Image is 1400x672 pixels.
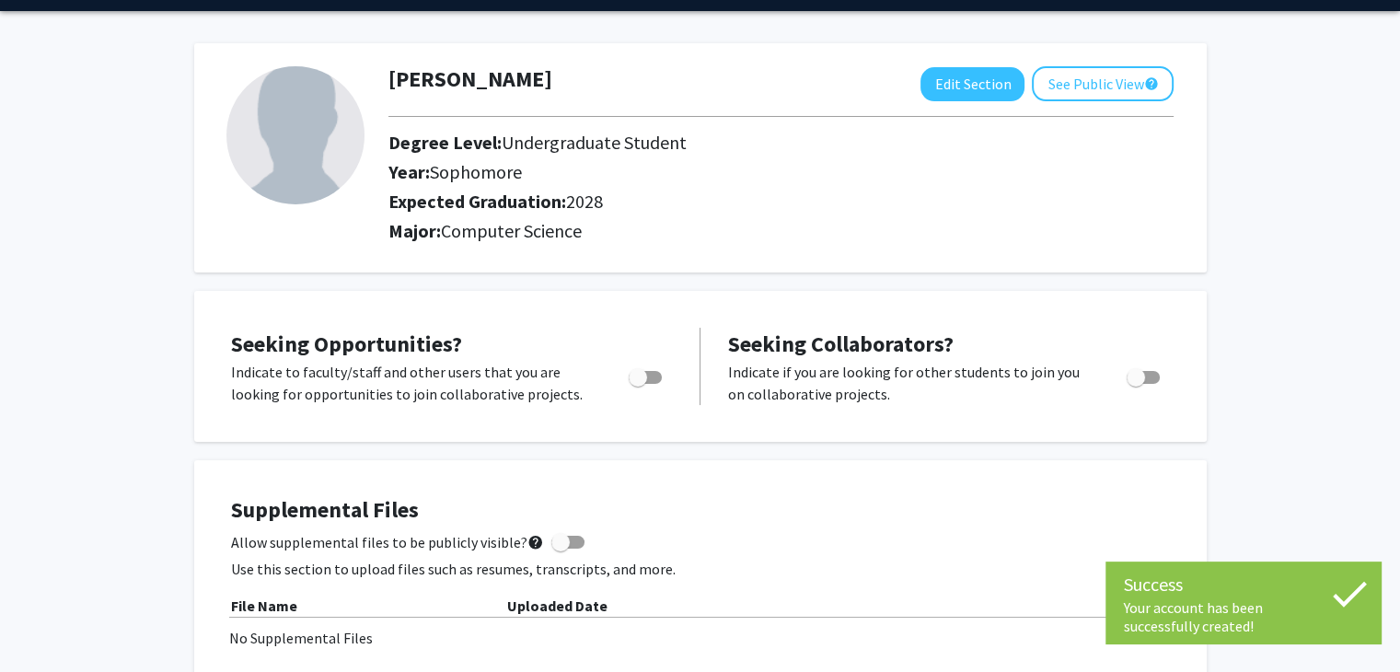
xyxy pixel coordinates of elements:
button: See Public View [1032,66,1174,101]
mat-icon: help [527,531,544,553]
h2: Major: [388,220,1174,242]
span: Computer Science [441,219,582,242]
img: Profile Picture [226,66,364,204]
span: 2028 [566,190,603,213]
iframe: Chat [14,589,78,658]
p: Indicate if you are looking for other students to join you on collaborative projects. [728,361,1092,405]
span: Allow supplemental files to be publicly visible? [231,531,544,553]
span: Undergraduate Student [502,131,687,154]
p: Use this section to upload files such as resumes, transcripts, and more. [231,558,1170,580]
h2: Year: [388,161,1090,183]
b: Uploaded Date [507,597,607,615]
h2: Degree Level: [388,132,1090,154]
p: Indicate to faculty/staff and other users that you are looking for opportunities to join collabor... [231,361,594,405]
b: File Name [231,597,297,615]
div: No Supplemental Files [229,627,1172,649]
mat-icon: help [1143,73,1158,95]
button: Edit Section [920,67,1024,101]
div: Success [1124,571,1363,598]
h2: Expected Graduation: [388,191,1090,213]
span: Seeking Collaborators? [728,330,954,358]
div: Toggle [621,361,672,388]
h4: Supplemental Files [231,497,1170,524]
h1: [PERSON_NAME] [388,66,552,93]
span: Sophomore [430,160,522,183]
div: Your account has been successfully created! [1124,598,1363,635]
span: Seeking Opportunities? [231,330,462,358]
div: Toggle [1119,361,1170,388]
